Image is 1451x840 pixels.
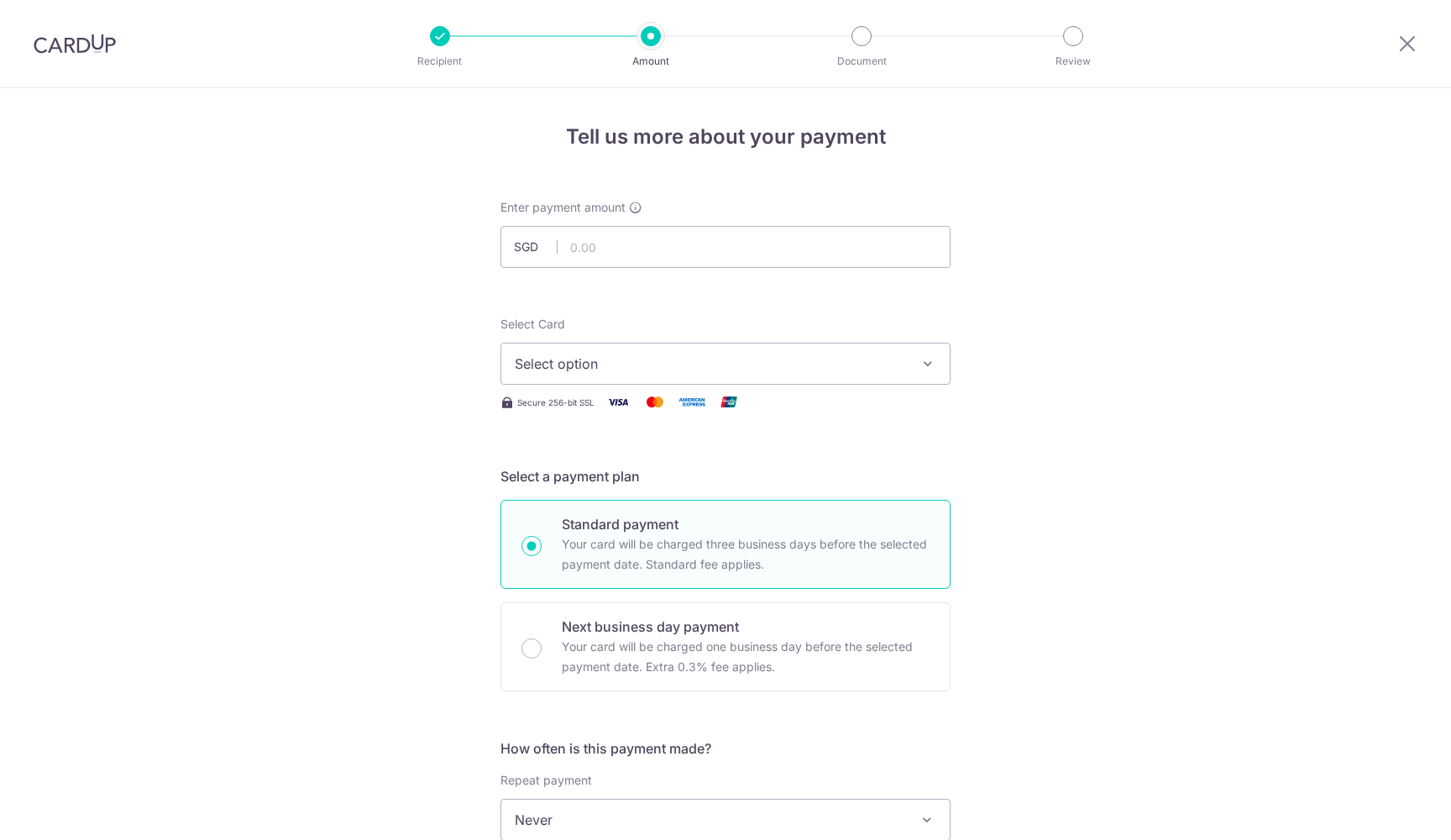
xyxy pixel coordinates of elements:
img: Visa [601,391,635,412]
h5: Select a payment plan [500,466,951,486]
iframe: Opens a widget where you can find more information [1343,790,1434,832]
p: Next business day payment [562,617,930,637]
p: Recipient [378,53,502,70]
img: Mastercard [638,391,672,412]
span: translation missing: en.payables.payment_networks.credit_card.summary.labels.select_card [500,317,565,331]
p: Your card will be charged one business day before the selected payment date. Extra 0.3% fee applies. [562,637,930,677]
h5: How often is this payment made? [500,738,951,759]
label: Repeat payment [500,772,592,789]
img: CardUp [34,34,116,54]
img: Union Pay [712,391,746,412]
span: SGD [514,239,558,255]
input: 0.00 [500,226,951,268]
span: Select option [515,354,906,374]
h4: Tell us more about your payment [500,122,951,152]
span: Enter payment amount [500,199,626,216]
span: Never [501,800,950,840]
p: Review [1011,53,1135,70]
img: American Express [675,391,709,412]
p: Amount [589,53,713,70]
button: Select option [500,343,951,385]
p: Standard payment [562,514,930,534]
p: Document [799,53,924,70]
p: Your card will be charged three business days before the selected payment date. Standard fee appl... [562,534,930,575]
span: Secure 256-bit SSL [517,396,595,409]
